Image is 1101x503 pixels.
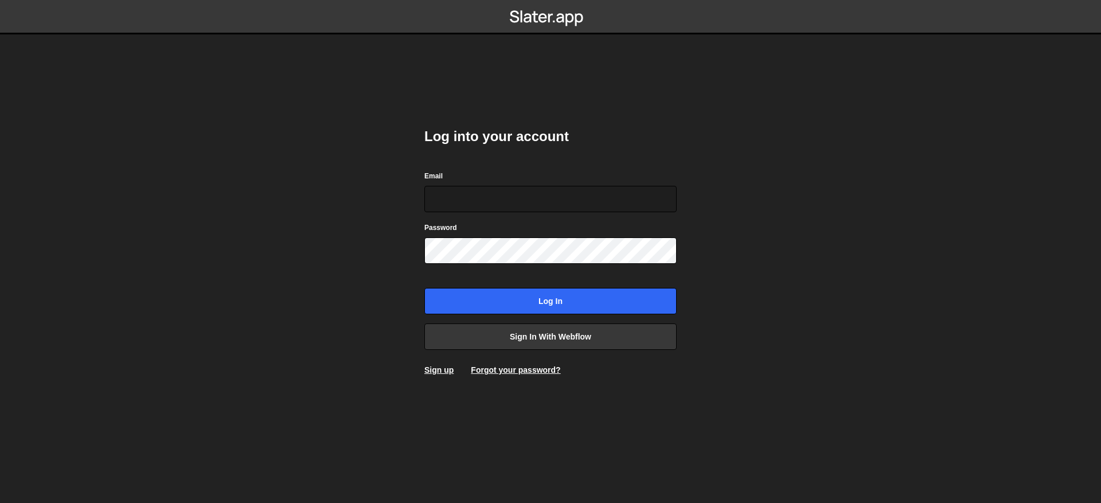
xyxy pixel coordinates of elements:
input: Log in [424,288,677,314]
label: Email [424,170,443,182]
a: Sign up [424,365,454,375]
a: Forgot your password? [471,365,560,375]
h2: Log into your account [424,127,677,146]
a: Sign in with Webflow [424,323,677,350]
label: Password [424,222,457,233]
